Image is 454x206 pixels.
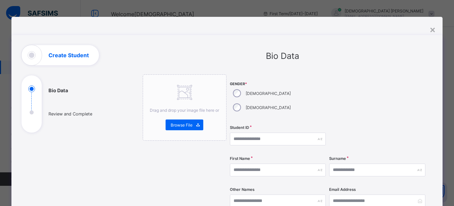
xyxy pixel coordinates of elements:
[48,53,89,58] h1: Create Student
[246,91,291,96] label: [DEMOGRAPHIC_DATA]
[143,74,226,141] div: Drag and drop your image file here orBrowse File
[429,24,436,35] div: ×
[150,108,219,113] span: Drag and drop your image file here or
[171,123,193,128] span: Browse File
[246,105,291,110] label: [DEMOGRAPHIC_DATA]
[266,51,299,61] span: Bio Data
[230,187,254,192] label: Other Names
[329,156,346,161] label: Surname
[230,125,249,130] label: Student ID
[329,187,356,192] label: Email Address
[230,156,250,161] label: First Name
[230,82,326,86] span: Gender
